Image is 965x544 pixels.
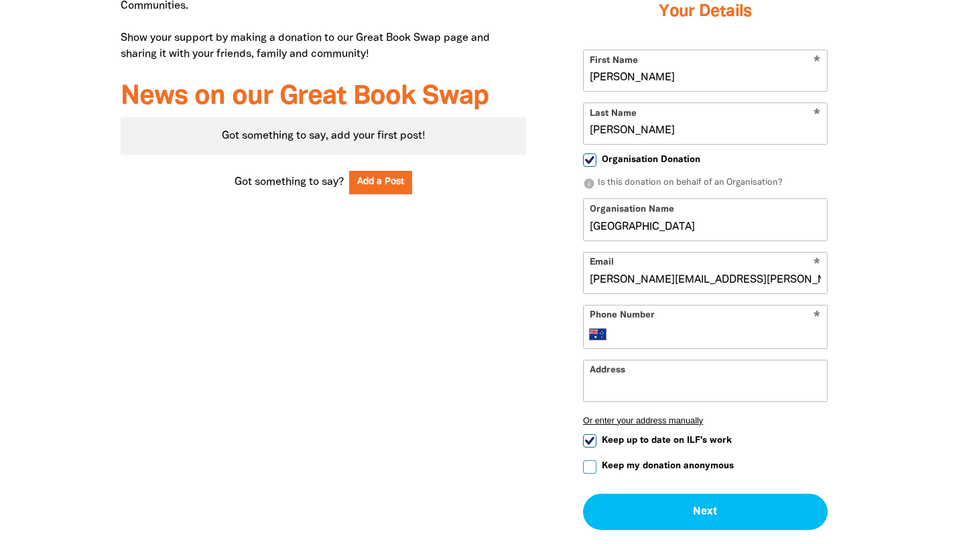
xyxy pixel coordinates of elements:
[121,117,526,155] div: Paginated content
[121,117,526,155] div: Got something to say, add your first post!
[583,460,596,474] input: Keep my donation anonymous
[583,415,828,425] button: Or enter your address manually
[583,178,595,190] i: info
[583,434,596,448] input: Keep up to date on ILF's work
[602,460,734,472] span: Keep my donation anonymous
[814,311,820,324] i: Required
[349,171,412,194] button: Add a Post
[121,82,526,112] h3: News on our Great Book Swap
[583,177,828,190] p: Is this donation on behalf of an Organisation?
[583,153,596,167] input: Organisation Donation
[602,153,700,166] span: Organisation Donation
[583,494,828,530] button: Next
[602,434,732,447] span: Keep up to date on ILF's work
[235,174,344,190] span: Got something to say?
